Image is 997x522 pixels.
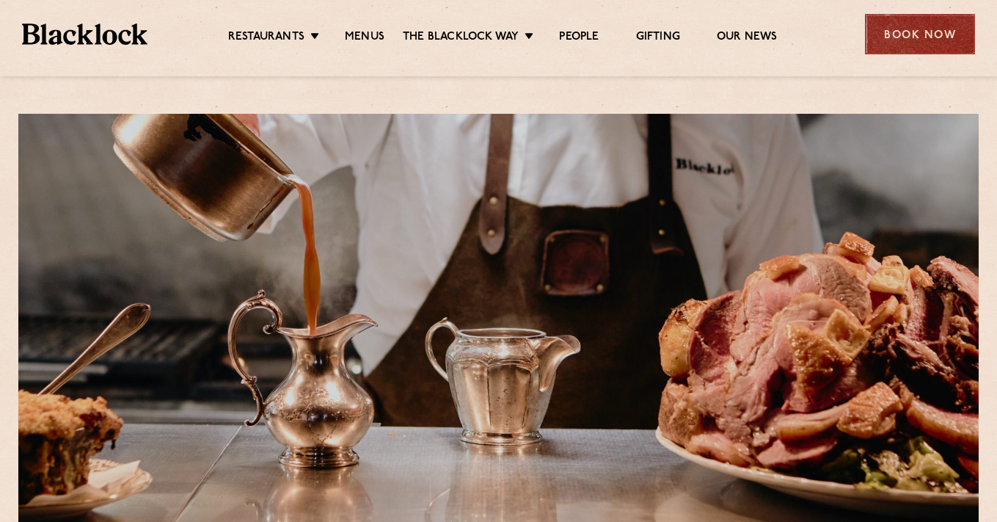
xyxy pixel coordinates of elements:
[717,30,778,46] a: Our News
[865,14,975,54] div: Book Now
[636,30,680,46] a: Gifting
[559,30,599,46] a: People
[22,23,147,45] img: BL_Textured_Logo-footer-cropped.svg
[228,30,304,46] a: Restaurants
[403,30,519,46] a: The Blacklock Way
[345,30,384,46] a: Menus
